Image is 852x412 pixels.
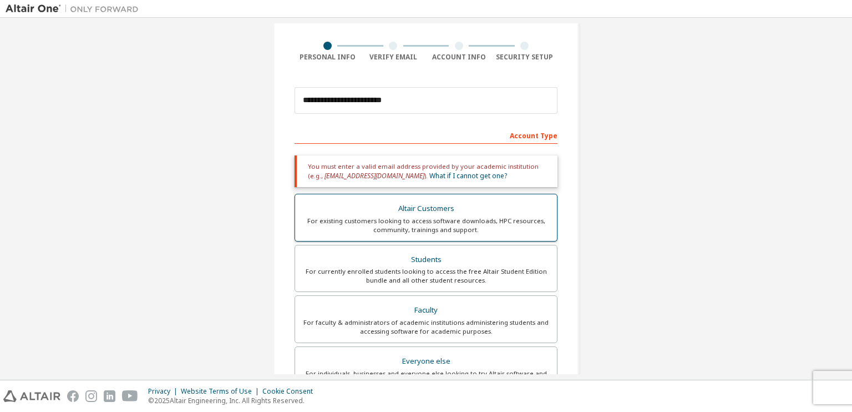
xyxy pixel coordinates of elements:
[492,53,558,62] div: Security Setup
[181,387,262,396] div: Website Terms of Use
[295,155,557,187] div: You must enter a valid email address provided by your academic institution (e.g., ).
[67,390,79,402] img: facebook.svg
[262,387,319,396] div: Cookie Consent
[429,171,507,180] a: What if I cannot get one?
[295,126,557,144] div: Account Type
[148,396,319,405] p: © 2025 Altair Engineering, Inc. All Rights Reserved.
[302,252,550,268] div: Students
[122,390,138,402] img: youtube.svg
[302,267,550,285] div: For currently enrolled students looking to access the free Altair Student Edition bundle and all ...
[104,390,115,402] img: linkedin.svg
[302,303,550,318] div: Faculty
[6,3,144,14] img: Altair One
[3,390,60,402] img: altair_logo.svg
[302,217,550,234] div: For existing customers looking to access software downloads, HPC resources, community, trainings ...
[302,201,550,217] div: Altair Customers
[148,387,181,396] div: Privacy
[324,171,424,180] span: [EMAIL_ADDRESS][DOMAIN_NAME]
[85,390,97,402] img: instagram.svg
[302,354,550,369] div: Everyone else
[302,369,550,387] div: For individuals, businesses and everyone else looking to try Altair software and explore our prod...
[295,53,361,62] div: Personal Info
[426,53,492,62] div: Account Info
[302,318,550,336] div: For faculty & administrators of academic institutions administering students and accessing softwa...
[361,53,427,62] div: Verify Email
